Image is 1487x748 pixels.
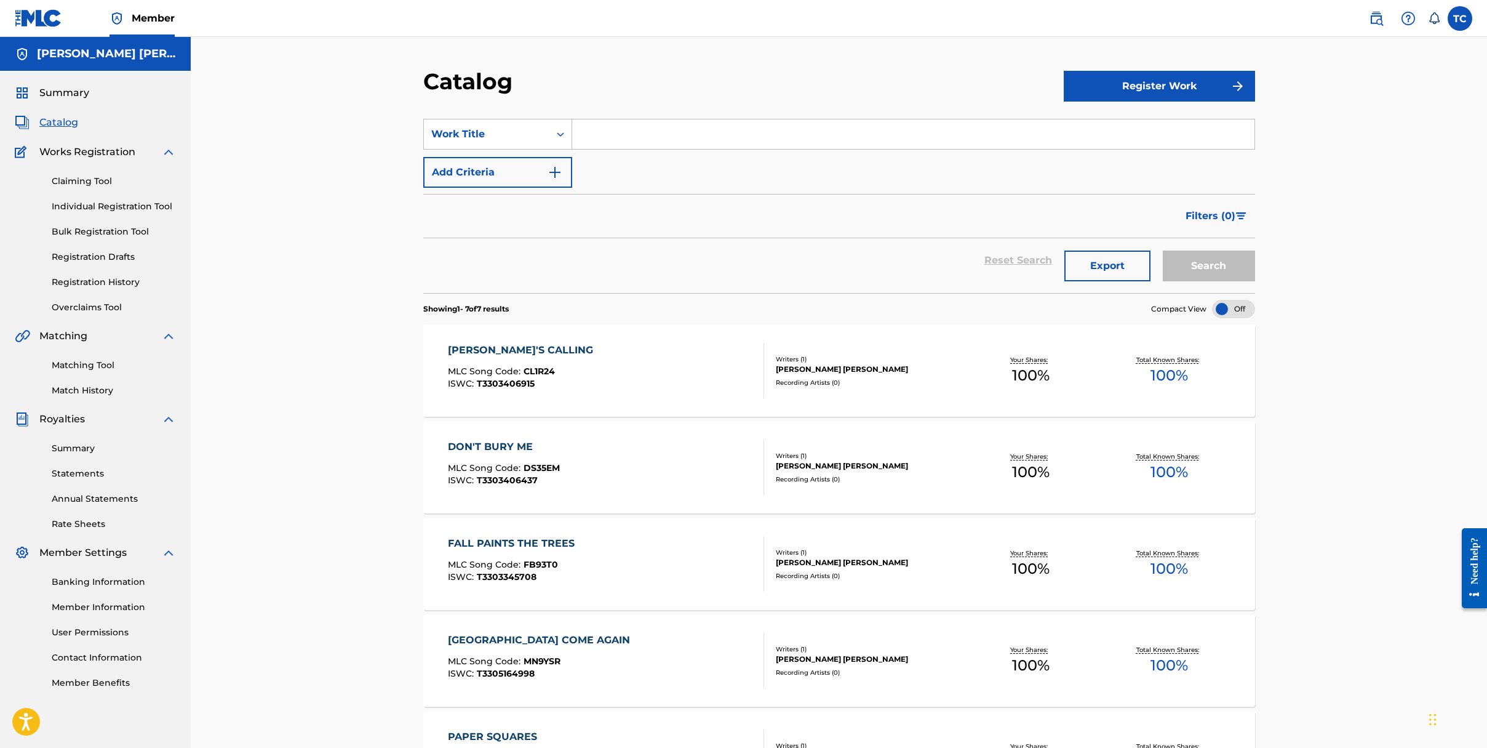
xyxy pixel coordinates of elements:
div: Recording Artists ( 0 ) [776,668,962,677]
span: ISWC : [448,378,477,389]
p: Total Known Shares: [1136,549,1202,558]
img: Top Rightsholder [110,11,124,26]
span: T3305164998 [477,668,535,679]
img: Member Settings [15,545,30,560]
a: CatalogCatalog [15,115,78,130]
div: Notifications [1428,12,1440,25]
div: Drag [1429,701,1437,738]
span: Catalog [39,115,78,130]
span: MLC Song Code : [448,462,524,473]
div: User Menu [1448,6,1472,31]
span: Member [132,11,175,25]
span: MLC Song Code : [448,656,524,667]
iframe: Resource Center [1453,519,1487,618]
span: MLC Song Code : [448,559,524,570]
img: 9d2ae6d4665cec9f34b9.svg [548,165,562,180]
span: Filters ( 0 ) [1186,209,1235,223]
a: Statements [52,467,176,480]
div: FALL PAINTS THE TREES [448,536,581,551]
img: expand [161,145,176,159]
a: SummarySummary [15,86,89,100]
a: Member Benefits [52,677,176,690]
p: Your Shares: [1010,549,1051,558]
span: ISWC : [448,571,477,582]
span: 100 % [1012,461,1050,483]
img: Matching [15,329,30,344]
a: Summary [52,442,176,455]
button: Add Criteria [423,157,572,188]
a: Banking Information [52,576,176,589]
div: DON'T BURY ME [448,440,560,454]
img: filter [1236,212,1246,220]
div: [PERSON_NAME] [PERSON_NAME] [776,654,962,665]
a: Annual Statements [52,493,176,505]
a: Claiming Tool [52,175,176,188]
p: Total Known Shares: [1136,452,1202,461]
a: Registration Drafts [52,251,176,263]
img: help [1401,11,1416,26]
span: MLC Song Code : [448,366,524,377]
span: Member Settings [39,545,127,560]
img: Royalties [15,412,30,427]
p: Your Shares: [1010,452,1051,461]
form: Search Form [423,119,1255,293]
a: [PERSON_NAME]'S CALLINGMLC Song Code:CL1R24ISWC:T3303406915Writers (1)[PERSON_NAME] [PERSON_NAME]... [423,324,1255,417]
img: Accounts [15,47,30,62]
img: f7272a7cc735f4ea7f67.svg [1230,79,1245,94]
a: FALL PAINTS THE TREESMLC Song Code:FB93T0ISWC:T3303345708Writers (1)[PERSON_NAME] [PERSON_NAME]Re... [423,518,1255,610]
span: ISWC : [448,668,477,679]
a: Matching Tool [52,359,176,372]
span: Royalties [39,412,85,427]
h5: Timothy Chandler Hicks [37,47,176,61]
span: Matching [39,329,87,344]
button: Register Work [1064,71,1255,102]
p: Your Shares: [1010,645,1051,654]
span: 100 % [1150,461,1188,483]
div: [PERSON_NAME] [PERSON_NAME] [776,557,962,568]
span: FB93T0 [524,559,558,570]
p: Total Known Shares: [1136,355,1202,364]
div: Recording Artists ( 0 ) [776,475,962,484]
div: [PERSON_NAME] [PERSON_NAME] [776,364,962,375]
div: Work Title [431,127,542,142]
span: 100 % [1150,364,1188,387]
span: Compact View [1151,304,1206,315]
span: 100 % [1150,558,1188,580]
img: Summary [15,86,30,100]
button: Filters (0) [1178,201,1255,231]
span: CL1R24 [524,366,555,377]
a: Overclaims Tool [52,301,176,314]
div: Writers ( 1 ) [776,548,962,557]
span: 100 % [1012,364,1050,387]
div: Help [1396,6,1421,31]
div: Writers ( 1 ) [776,451,962,460]
a: Contact Information [52,651,176,664]
div: PAPER SQUARES [448,730,561,744]
a: Individual Registration Tool [52,200,176,213]
span: Works Registration [39,145,135,159]
img: Catalog [15,115,30,130]
a: [GEOGRAPHIC_DATA] COME AGAINMLC Song Code:MN9YSRISWC:T3305164998Writers (1)[PERSON_NAME] [PERSON_... [423,614,1255,707]
p: Showing 1 - 7 of 7 results [423,304,509,315]
img: expand [161,329,176,344]
a: Match History [52,384,176,397]
div: Writers ( 1 ) [776,645,962,654]
a: Public Search [1364,6,1389,31]
a: DON'T BURY MEMLC Song Code:DS35EMISWC:T3303406437Writers (1)[PERSON_NAME] [PERSON_NAME]Recording ... [423,421,1255,513]
div: Recording Artists ( 0 ) [776,571,962,581]
span: 100 % [1150,654,1188,677]
span: 100 % [1012,558,1050,580]
p: Total Known Shares: [1136,645,1202,654]
div: [GEOGRAPHIC_DATA] COME AGAIN [448,633,636,648]
a: User Permissions [52,626,176,639]
img: search [1369,11,1384,26]
img: Works Registration [15,145,31,159]
iframe: Chat Widget [1211,253,1487,748]
h2: Catalog [423,68,519,95]
a: Registration History [52,276,176,289]
a: Member Information [52,601,176,614]
button: Export [1064,251,1150,281]
div: [PERSON_NAME] [PERSON_NAME] [776,460,962,472]
span: T3303345708 [477,571,536,582]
